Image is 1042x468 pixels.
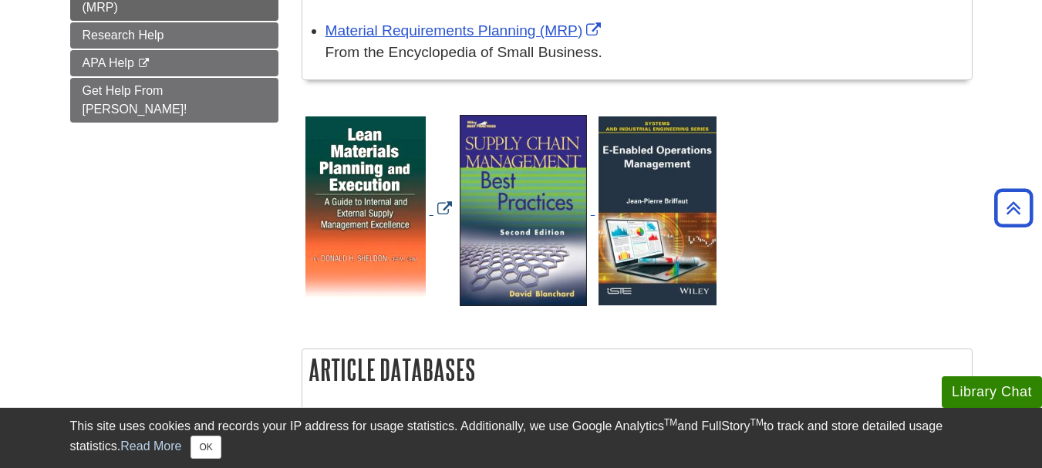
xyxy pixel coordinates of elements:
a: Get Help From [PERSON_NAME]! [70,78,278,123]
a: Research Help [70,22,278,49]
button: Library Chat [942,376,1042,408]
h2: Article Databases [302,349,972,390]
a: Link opens in new window [325,22,605,39]
sup: TM [664,417,677,428]
span: Research Help [83,29,164,42]
a: APA Help [70,50,278,76]
div: From the Encyclopedia of Small Business. [325,42,964,64]
span: APA Help [83,56,134,69]
div: This site uses cookies and records your IP address for usage statistics. Additionally, we use Goo... [70,417,973,459]
a: Read More [120,439,181,453]
a: Link opens in new window [302,201,456,217]
button: Close [191,436,221,459]
a: Back to Top [989,197,1038,218]
sup: TM [750,417,764,428]
i: This link opens in a new window [137,59,150,69]
span: Get Help From [PERSON_NAME]! [83,84,187,116]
